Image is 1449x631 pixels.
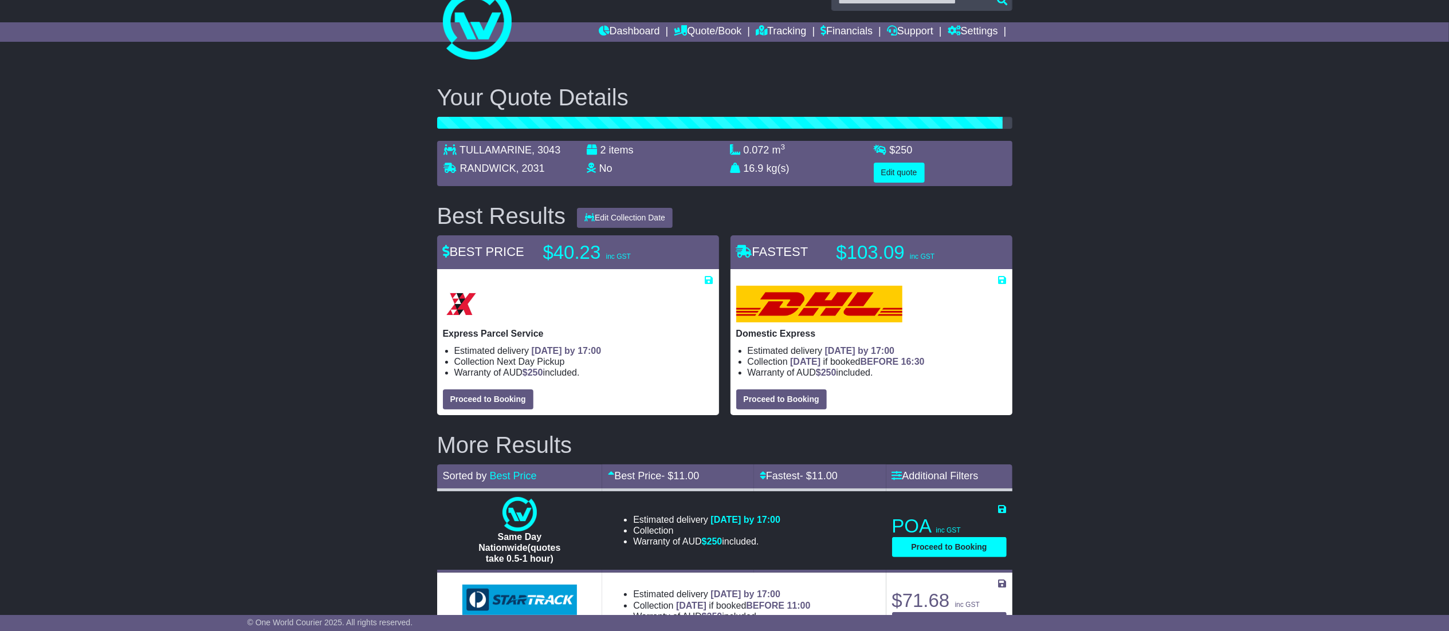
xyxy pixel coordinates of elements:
[478,532,560,563] span: Same Day Nationwide(quotes take 0.5-1 hour)
[816,368,837,377] span: $
[910,253,934,261] span: inc GST
[874,163,925,183] button: Edit quote
[443,470,487,482] span: Sorted by
[767,163,790,174] span: kg(s)
[599,163,612,174] span: No
[437,85,1012,110] h2: Your Quote Details
[454,367,713,378] li: Warranty of AUD included.
[901,357,925,366] span: 16:30
[760,470,838,482] a: Fastest- $11.00
[676,601,810,610] span: if booked
[523,368,543,377] span: $
[746,601,784,610] span: BEFORE
[599,22,660,42] a: Dashboard
[744,163,764,174] span: 16.9
[532,144,560,156] span: , 3043
[516,163,545,174] span: , 2031
[532,346,602,356] span: [DATE] by 17:00
[800,470,838,482] span: - $
[748,356,1007,367] li: Collection
[454,356,713,367] li: Collection
[948,22,998,42] a: Settings
[887,22,933,42] a: Support
[454,345,713,356] li: Estimated delivery
[431,203,572,228] div: Best Results
[812,470,838,482] span: 11.00
[756,22,806,42] a: Tracking
[781,143,786,151] sup: 3
[608,470,699,482] a: Best Price- $11.00
[600,144,606,156] span: 2
[890,144,913,156] span: $
[702,612,722,621] span: $
[736,244,808,259] span: FASTEST
[673,470,699,482] span: 11.00
[790,357,820,366] span: [DATE]
[861,357,899,366] span: BEFORE
[896,144,913,156] span: 250
[892,589,1007,612] p: $71.68
[892,537,1007,557] button: Proceed to Booking
[443,389,533,409] button: Proceed to Booking
[462,585,577,616] img: StarTrack: Express
[748,345,1007,356] li: Estimated delivery
[736,389,827,409] button: Proceed to Booking
[633,611,810,622] li: Warranty of AUD included.
[837,241,980,264] p: $103.09
[744,144,769,156] span: 0.072
[676,601,706,610] span: [DATE]
[787,601,811,610] span: 11:00
[633,589,810,600] li: Estimated delivery
[633,600,810,611] li: Collection
[892,515,1007,538] p: POA
[443,286,480,322] img: Border Express: Express Parcel Service
[736,328,1007,339] p: Domestic Express
[955,601,980,609] span: inc GST
[606,253,631,261] span: inc GST
[736,286,902,322] img: DHL: Domestic Express
[633,514,780,525] li: Estimated delivery
[633,536,780,547] li: Warranty of AUD included.
[702,537,722,546] span: $
[577,208,673,228] button: Edit Collection Date
[825,346,895,356] span: [DATE] by 17:00
[710,589,780,599] span: [DATE] by 17:00
[543,241,686,264] p: $40.23
[490,470,537,482] a: Best Price
[609,144,634,156] span: items
[502,497,537,531] img: One World Courier: Same Day Nationwide(quotes take 0.5-1 hour)
[633,525,780,536] li: Collection
[661,470,699,482] span: - $
[497,357,564,366] span: Next Day Pickup
[443,328,713,339] p: Express Parcel Service
[674,22,741,42] a: Quote/Book
[437,432,1012,458] h2: More Results
[790,357,924,366] span: if booked
[821,368,837,377] span: 250
[248,618,413,627] span: © One World Courier 2025. All rights reserved.
[707,537,722,546] span: 250
[936,526,961,534] span: inc GST
[820,22,873,42] a: Financials
[443,244,524,259] span: BEST PRICE
[460,144,532,156] span: TULLAMARINE
[748,367,1007,378] li: Warranty of AUD included.
[528,368,543,377] span: 250
[892,470,979,482] a: Additional Filters
[710,515,780,524] span: [DATE] by 17:00
[707,612,722,621] span: 250
[772,144,786,156] span: m
[460,163,516,174] span: RANDWICK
